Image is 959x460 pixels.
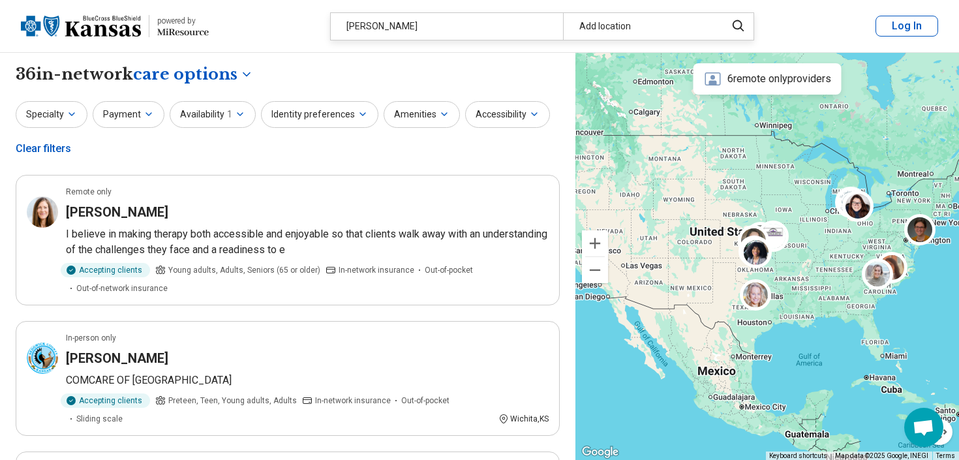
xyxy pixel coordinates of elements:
[168,264,320,276] span: Young adults, Adults, Seniors (65 or older)
[582,257,608,283] button: Zoom out
[21,10,141,42] img: Blue Cross Blue Shield Kansas
[339,264,414,276] span: In-network insurance
[498,413,549,425] div: Wichita , KS
[401,395,449,406] span: Out-of-pocket
[261,101,378,128] button: Identity preferences
[66,332,116,344] p: In-person only
[315,395,391,406] span: In-network insurance
[66,373,549,388] p: COMCARE OF [GEOGRAPHIC_DATA]
[61,393,150,408] div: Accepting clients
[93,101,164,128] button: Payment
[133,63,237,85] span: care options
[133,63,253,85] button: Care options
[16,63,253,85] h1: 36 in-network
[66,226,549,258] p: I believe in making therapy both accessible and enjoyable so that clients walk away with an under...
[331,13,563,40] div: [PERSON_NAME]
[61,263,150,277] div: Accepting clients
[157,15,209,27] div: powered by
[76,413,123,425] span: Sliding scale
[66,186,112,198] p: Remote only
[693,63,842,95] div: 6 remote only providers
[227,108,232,121] span: 1
[904,408,943,447] div: Open chat
[875,16,938,37] button: Log In
[425,264,473,276] span: Out-of-pocket
[76,283,168,294] span: Out-of-network insurance
[170,101,256,128] button: Availability1
[168,395,297,406] span: Preteen, Teen, Young adults, Adults
[465,101,550,128] button: Accessibility
[563,13,718,40] div: Add location
[384,101,460,128] button: Amenities
[16,101,87,128] button: Specialty
[21,10,209,42] a: Blue Cross Blue Shield Kansaspowered by
[16,133,71,164] div: Clear filters
[66,203,168,221] h3: [PERSON_NAME]
[582,230,608,256] button: Zoom in
[835,452,928,459] span: Map data ©2025 Google, INEGI
[936,452,955,459] a: Terms (opens in new tab)
[66,349,168,367] h3: [PERSON_NAME]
